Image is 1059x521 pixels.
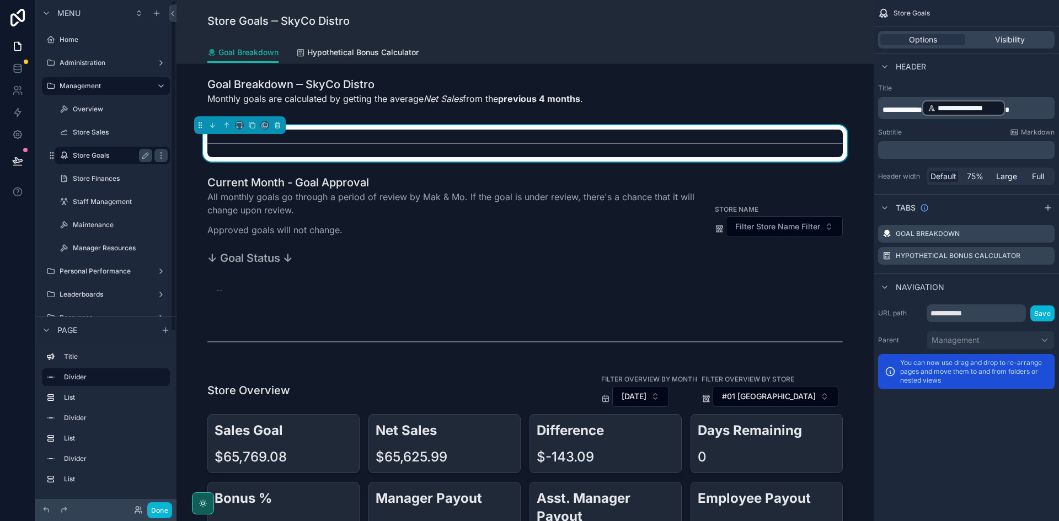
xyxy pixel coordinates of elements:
[42,262,170,280] a: Personal Performance
[73,105,168,114] label: Overview
[64,413,165,422] label: Divider
[932,335,980,346] span: Management
[55,170,170,187] a: Store Finances
[1030,305,1055,321] button: Save
[927,331,1055,350] button: Management
[64,373,161,382] label: Divider
[896,202,916,213] span: Tabs
[42,77,170,95] a: Management
[207,42,279,63] a: Goal Breakdown
[35,343,176,499] div: scrollable content
[147,502,172,518] button: Done
[1021,128,1055,137] span: Markdown
[967,171,983,182] span: 75%
[878,141,1055,159] div: scrollable content
[64,352,165,361] label: Title
[218,47,279,58] span: Goal Breakdown
[73,197,168,206] label: Staff Management
[55,193,170,211] a: Staff Management
[909,34,937,45] span: Options
[60,35,168,44] label: Home
[55,216,170,234] a: Maintenance
[42,31,170,49] a: Home
[60,313,152,322] label: Resources
[60,290,152,299] label: Leaderboards
[73,174,168,183] label: Store Finances
[207,13,350,29] h1: Store Goals ─ SkyCo Distro
[57,325,77,336] span: Page
[878,84,1055,93] label: Title
[73,244,168,253] label: Manager Resources
[296,42,419,65] a: Hypothetical Bonus Calculator
[60,58,152,67] label: Administration
[73,151,148,160] label: Store Goals
[878,336,922,345] label: Parent
[57,8,81,19] span: Menu
[55,147,170,164] a: Store Goals
[896,282,944,293] span: Navigation
[878,128,902,137] label: Subtitle
[42,309,170,326] a: Resources
[60,267,152,276] label: Personal Performance
[896,229,960,238] label: Goal Breakdown
[878,309,922,318] label: URL path
[64,434,165,443] label: List
[878,172,922,181] label: Header width
[900,358,1048,385] p: You can now use drag and drop to re-arrange pages and move them to and from folders or nested views
[73,221,168,229] label: Maintenance
[1032,171,1044,182] span: Full
[1010,128,1055,137] a: Markdown
[55,239,170,257] a: Manager Resources
[995,34,1025,45] span: Visibility
[896,251,1020,260] label: Hypothetical Bonus Calculator
[930,171,956,182] span: Default
[64,475,165,484] label: List
[894,9,930,18] span: Store Goals
[64,454,165,463] label: Divider
[73,128,168,137] label: Store Sales
[42,54,170,72] a: Administration
[42,286,170,303] a: Leaderboards
[55,123,170,141] a: Store Sales
[996,171,1017,182] span: Large
[878,97,1055,119] div: scrollable content
[60,82,148,90] label: Management
[55,100,170,118] a: Overview
[64,393,165,402] label: List
[307,47,419,58] span: Hypothetical Bonus Calculator
[896,61,926,72] span: Header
